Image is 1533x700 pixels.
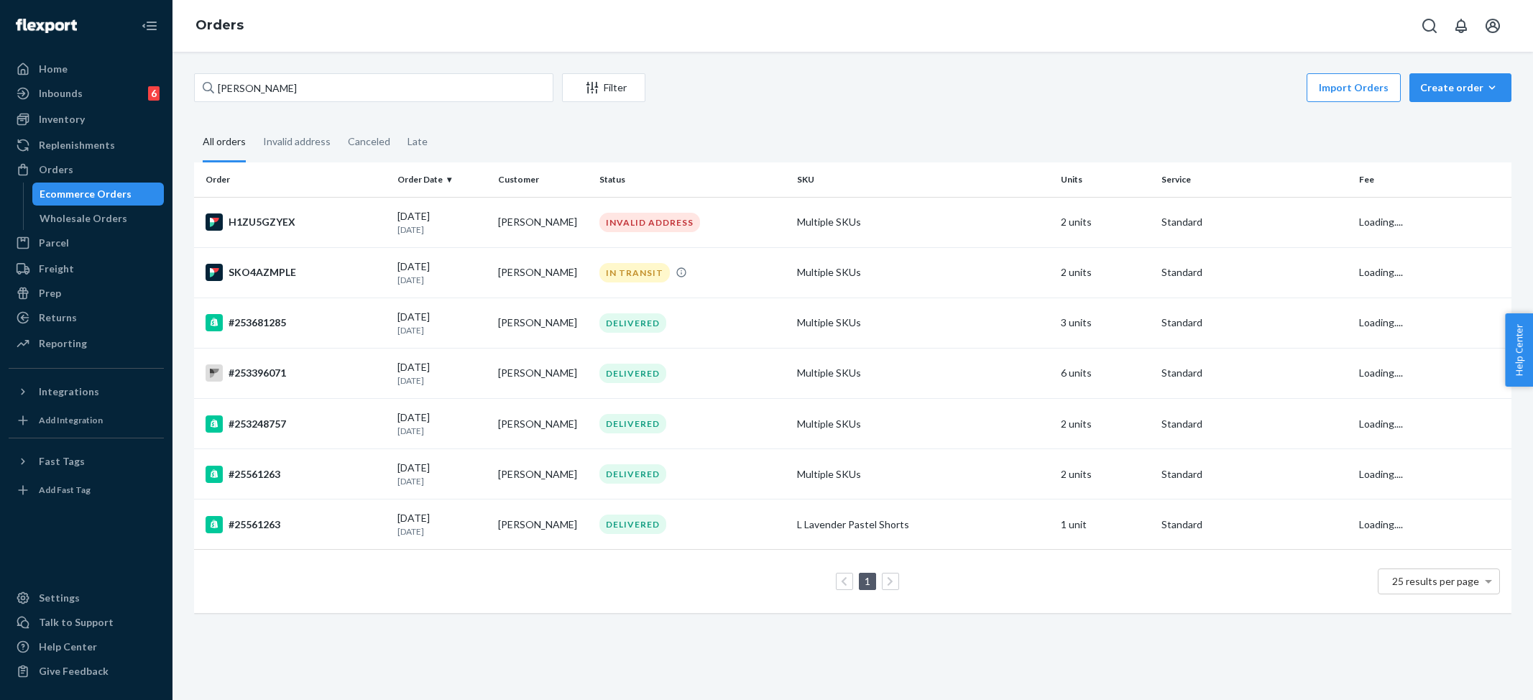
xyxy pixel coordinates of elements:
[791,162,1055,197] th: SKU
[9,586,164,609] a: Settings
[1161,467,1348,482] p: Standard
[397,209,487,236] div: [DATE]
[40,211,127,226] div: Wholesale Orders
[397,259,487,286] div: [DATE]
[39,615,114,630] div: Talk to Support
[791,449,1055,499] td: Multiple SKUs
[599,364,666,383] div: DELIVERED
[148,86,160,101] div: 6
[1161,517,1348,532] p: Standard
[9,108,164,131] a: Inventory
[492,348,594,398] td: [PERSON_NAME]
[492,449,594,499] td: [PERSON_NAME]
[39,162,73,177] div: Orders
[39,640,97,654] div: Help Center
[206,415,386,433] div: #253248757
[1055,449,1156,499] td: 2 units
[492,399,594,449] td: [PERSON_NAME]
[32,183,165,206] a: Ecommerce Orders
[1353,162,1511,197] th: Fee
[397,324,487,336] p: [DATE]
[40,187,132,201] div: Ecommerce Orders
[397,360,487,387] div: [DATE]
[599,414,666,433] div: DELIVERED
[397,425,487,437] p: [DATE]
[203,123,246,162] div: All orders
[1353,247,1511,298] td: Loading....
[599,213,700,232] div: INVALID ADDRESS
[32,207,165,230] a: Wholesale Orders
[206,466,386,483] div: #25561263
[1442,657,1519,693] iframe: Opens a widget where you can chat to one of our agents
[1447,11,1476,40] button: Open notifications
[492,247,594,298] td: [PERSON_NAME]
[1055,348,1156,398] td: 6 units
[498,173,588,185] div: Customer
[39,286,61,300] div: Prep
[39,310,77,325] div: Returns
[206,213,386,231] div: H1ZU5GZYEX
[492,499,594,550] td: [PERSON_NAME]
[1409,73,1511,102] button: Create order
[39,664,109,678] div: Give Feedback
[9,82,164,105] a: Inbounds6
[9,306,164,329] a: Returns
[9,332,164,355] a: Reporting
[1156,162,1353,197] th: Service
[563,80,645,95] div: Filter
[39,591,80,605] div: Settings
[599,263,670,282] div: IN TRANSIT
[562,73,645,102] button: Filter
[397,525,487,538] p: [DATE]
[39,484,91,496] div: Add Fast Tag
[9,409,164,432] a: Add Integration
[39,414,103,426] div: Add Integration
[599,464,666,484] div: DELIVERED
[862,575,873,587] a: Page 1 is your current page
[206,364,386,382] div: #253396071
[194,73,553,102] input: Search orders
[1055,162,1156,197] th: Units
[1055,197,1156,247] td: 2 units
[9,282,164,305] a: Prep
[1353,298,1511,348] td: Loading....
[39,336,87,351] div: Reporting
[1055,499,1156,550] td: 1 unit
[9,134,164,157] a: Replenishments
[1420,80,1501,95] div: Create order
[194,162,392,197] th: Order
[9,231,164,254] a: Parcel
[1055,247,1156,298] td: 2 units
[9,660,164,683] button: Give Feedback
[1161,215,1348,229] p: Standard
[1415,11,1444,40] button: Open Search Box
[9,479,164,502] a: Add Fast Tag
[1161,265,1348,280] p: Standard
[206,314,386,331] div: #253681285
[1055,298,1156,348] td: 3 units
[1353,348,1511,398] td: Loading....
[797,517,1049,532] div: L Lavender Pastel Shorts
[39,138,115,152] div: Replenishments
[791,247,1055,298] td: Multiple SKUs
[397,410,487,437] div: [DATE]
[348,123,390,160] div: Canceled
[9,57,164,80] a: Home
[397,310,487,336] div: [DATE]
[1353,197,1511,247] td: Loading....
[408,123,428,160] div: Late
[9,450,164,473] button: Fast Tags
[1161,366,1348,380] p: Standard
[791,399,1055,449] td: Multiple SKUs
[9,158,164,181] a: Orders
[1505,313,1533,387] button: Help Center
[39,112,85,126] div: Inventory
[397,224,487,236] p: [DATE]
[392,162,493,197] th: Order Date
[39,62,68,76] div: Home
[39,262,74,276] div: Freight
[397,274,487,286] p: [DATE]
[206,516,386,533] div: #25561263
[184,5,255,47] ol: breadcrumbs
